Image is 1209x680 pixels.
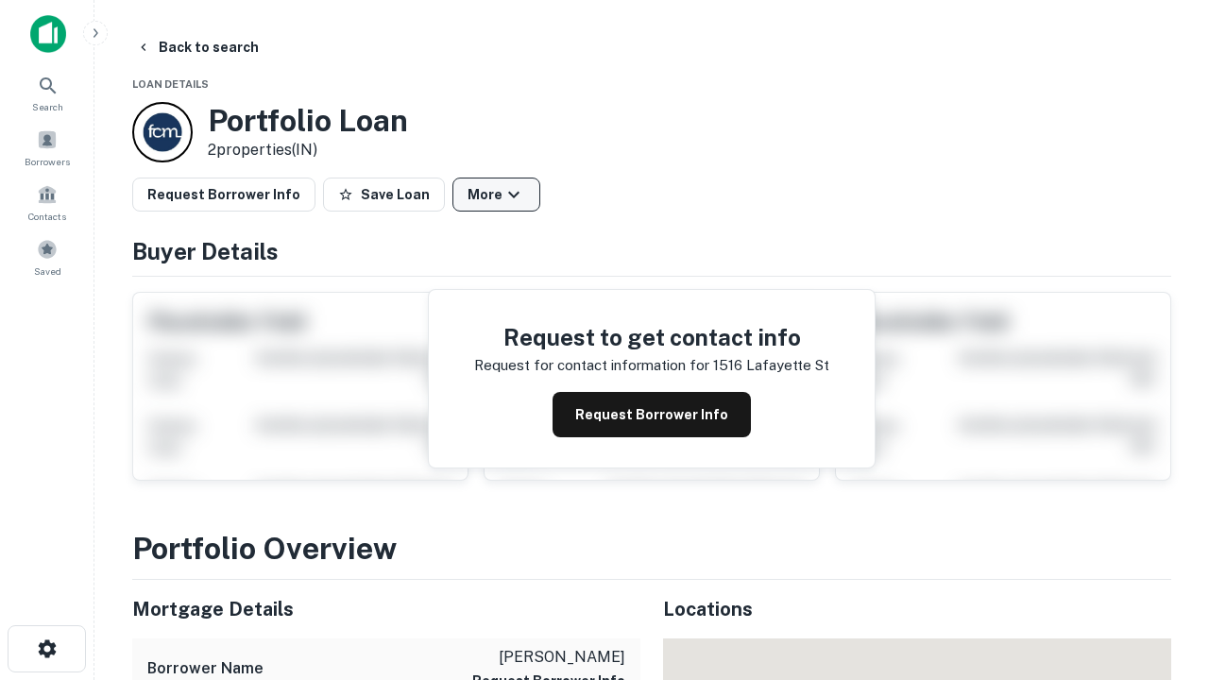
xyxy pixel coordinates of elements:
span: Saved [34,263,61,279]
button: Request Borrower Info [132,178,315,212]
button: Save Loan [323,178,445,212]
h6: Borrower Name [147,657,264,680]
p: [PERSON_NAME] [472,646,625,669]
a: Borrowers [6,122,89,173]
button: Back to search [128,30,266,64]
h4: Buyer Details [132,234,1171,268]
button: More [452,178,540,212]
p: 1516 lafayette st [713,354,829,377]
span: Search [32,99,63,114]
a: Saved [6,231,89,282]
img: capitalize-icon.png [30,15,66,53]
span: Contacts [28,209,66,224]
h3: Portfolio Loan [208,103,408,139]
button: Request Borrower Info [553,392,751,437]
h5: Mortgage Details [132,595,640,623]
h4: Request to get contact info [474,320,829,354]
iframe: Chat Widget [1115,468,1209,559]
h5: Locations [663,595,1171,623]
span: Borrowers [25,154,70,169]
span: Loan Details [132,78,209,90]
p: Request for contact information for [474,354,709,377]
h3: Portfolio Overview [132,526,1171,571]
a: Contacts [6,177,89,228]
a: Search [6,67,89,118]
p: 2 properties (IN) [208,139,408,161]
